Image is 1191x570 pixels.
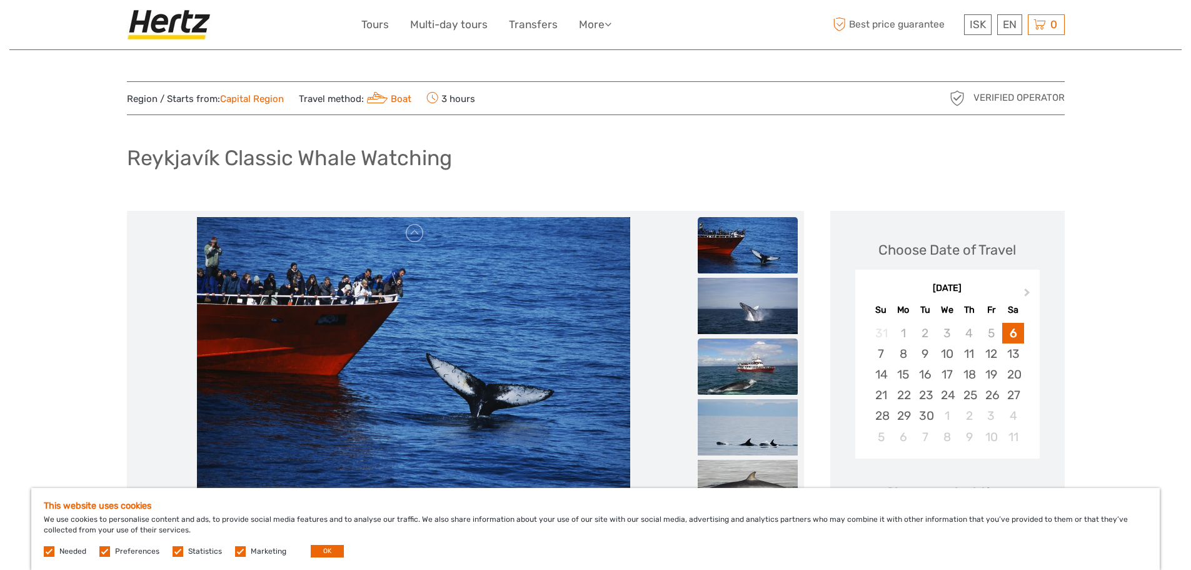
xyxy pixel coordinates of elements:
div: EN [997,14,1022,35]
div: Choose Monday, September 8th, 2025 [892,344,914,364]
label: Preferences [115,546,159,557]
span: Choose a start time [885,483,1010,502]
div: Choose Wednesday, September 10th, 2025 [936,344,958,364]
h1: Reykjavík Classic Whale Watching [127,145,452,171]
a: Transfers [509,16,558,34]
div: Choose Tuesday, September 9th, 2025 [914,344,936,364]
h5: This website uses cookies [44,501,1147,511]
div: Choose Tuesday, October 7th, 2025 [914,427,936,447]
div: Choose Wednesday, October 8th, 2025 [936,427,958,447]
div: Choose Sunday, September 7th, 2025 [870,344,892,364]
div: Choose Sunday, September 14th, 2025 [870,364,892,385]
span: Region / Starts from: [127,93,284,106]
button: Open LiveChat chat widget [144,19,159,34]
div: Choose Friday, October 3rd, 2025 [980,405,1002,426]
div: Choose Tuesday, September 23rd, 2025 [914,385,936,405]
span: ISK [970,18,986,31]
span: 3 hours [426,89,475,107]
div: Not available Tuesday, September 2nd, 2025 [914,323,936,344]
div: We use cookies to personalise content and ads, to provide social media features and to analyse ou... [31,488,1160,570]
div: Choose Tuesday, September 16th, 2025 [914,364,936,385]
div: Choose Friday, September 19th, 2025 [980,364,1002,385]
div: Not available Sunday, August 31st, 2025 [870,323,892,344]
span: Travel method: [299,89,412,107]
div: Sa [1002,302,1024,318]
div: Choose Monday, September 22nd, 2025 [892,385,914,405]
label: Statistics [188,546,222,557]
span: Verified Operator [973,91,1065,104]
div: Choose Sunday, October 5th, 2025 [870,427,892,447]
img: 753b4ef2eac24023b9e753f4e42fcbf2_slider_thumbnail.jpg [698,338,798,395]
div: Choose Thursday, September 11th, 2025 [958,344,980,364]
div: Choose Wednesday, September 24th, 2025 [936,385,958,405]
a: Tours [361,16,389,34]
div: Not available Monday, September 1st, 2025 [892,323,914,344]
div: Not available Thursday, September 4th, 2025 [958,323,980,344]
div: Choose Sunday, September 21st, 2025 [870,385,892,405]
div: Tu [914,302,936,318]
div: Choose Monday, September 15th, 2025 [892,364,914,385]
div: month 2025-09 [859,323,1035,447]
img: a4733d76e3ec44ab853afe806a5a54aa_slider_thumbnail.jpg [698,399,798,455]
div: Choose Monday, September 29th, 2025 [892,405,914,426]
div: Choose Monday, October 6th, 2025 [892,427,914,447]
div: Choose Thursday, October 2nd, 2025 [958,405,980,426]
div: Choose Saturday, September 13th, 2025 [1002,344,1024,364]
div: Not available Wednesday, September 3rd, 2025 [936,323,958,344]
div: Choose Thursday, October 9th, 2025 [958,427,980,447]
div: Choose Friday, October 10th, 2025 [980,427,1002,447]
img: Hertz [127,9,216,40]
label: Marketing [251,546,286,557]
div: Choose Saturday, October 11th, 2025 [1002,427,1024,447]
div: Th [958,302,980,318]
div: Choose Thursday, September 25th, 2025 [958,385,980,405]
div: We [936,302,958,318]
div: Choose Sunday, September 28th, 2025 [870,405,892,426]
a: More [579,16,611,34]
div: Choose Wednesday, September 17th, 2025 [936,364,958,385]
div: Not available Friday, September 5th, 2025 [980,323,1002,344]
div: Choose Thursday, September 18th, 2025 [958,364,980,385]
div: Mo [892,302,914,318]
div: Choose Saturday, September 20th, 2025 [1002,364,1024,385]
p: We're away right now. Please check back later! [18,22,141,32]
div: Su [870,302,892,318]
img: d8cf1a197b4d4df9a666b06b5cb317ef_slider_thumbnail.jpg [698,278,798,334]
img: b1d92e7581f34c4a90aaaae6f85ccca2_slider_thumbnail.jpg [698,460,798,516]
a: Capital Region [220,93,284,104]
label: Needed [59,546,86,557]
span: Best price guarantee [830,14,961,35]
div: Choose Saturday, September 27th, 2025 [1002,385,1024,405]
div: Choose Friday, September 26th, 2025 [980,385,1002,405]
img: 8aba2a7a3dd946108054f122da038a08_slider_thumbnail.jpg [698,217,798,273]
div: Choose Date of Travel [878,240,1016,260]
a: Boat [364,93,412,104]
div: Choose Tuesday, September 30th, 2025 [914,405,936,426]
div: Choose Saturday, September 6th, 2025 [1002,323,1024,344]
button: OK [311,545,344,557]
div: Choose Wednesday, October 1st, 2025 [936,405,958,426]
img: 8aba2a7a3dd946108054f122da038a08_main_slider.jpg [197,217,630,517]
div: [DATE] [855,282,1040,295]
img: verified_operator_grey_128.png [947,88,967,108]
div: Choose Friday, September 12th, 2025 [980,344,1002,364]
a: Multi-day tours [410,16,488,34]
span: 0 [1048,18,1059,31]
div: Fr [980,302,1002,318]
div: Choose Saturday, October 4th, 2025 [1002,405,1024,426]
button: Next Month [1018,285,1038,305]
